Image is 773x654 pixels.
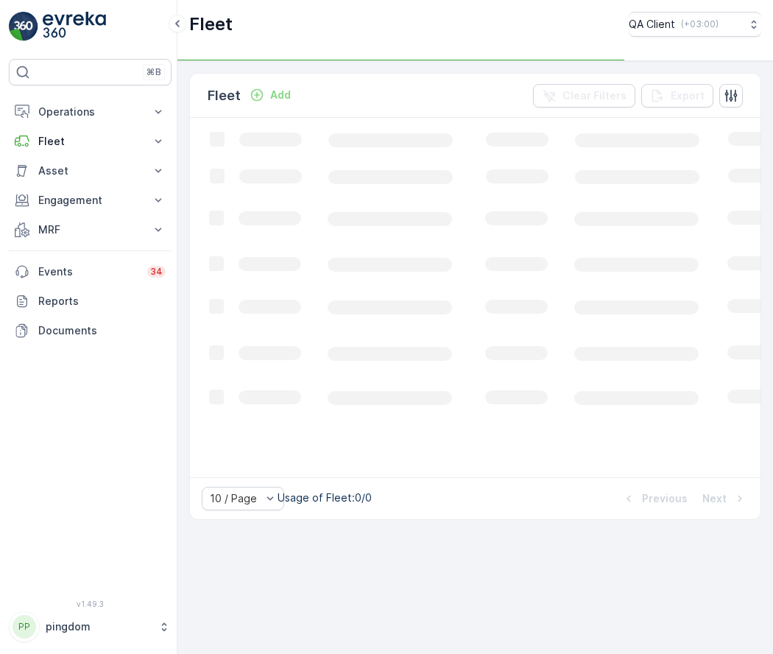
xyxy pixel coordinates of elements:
[38,264,138,279] p: Events
[533,84,635,108] button: Clear Filters
[38,163,142,178] p: Asset
[38,105,142,119] p: Operations
[620,490,689,507] button: Previous
[150,266,163,278] p: 34
[38,193,142,208] p: Engagement
[702,491,727,506] p: Next
[38,222,142,237] p: MRF
[38,294,166,309] p: Reports
[208,85,241,106] p: Fleet
[38,134,142,149] p: Fleet
[9,599,172,608] span: v 1.49.3
[629,12,761,37] button: QA Client(+03:00)
[642,491,688,506] p: Previous
[189,13,233,36] p: Fleet
[681,18,719,30] p: ( +03:00 )
[147,66,161,78] p: ⌘B
[629,17,675,32] p: QA Client
[9,316,172,345] a: Documents
[9,257,172,286] a: Events34
[562,88,626,103] p: Clear Filters
[9,127,172,156] button: Fleet
[270,88,291,102] p: Add
[9,12,38,41] img: logo
[9,97,172,127] button: Operations
[671,88,705,103] p: Export
[13,615,36,639] div: PP
[244,86,297,104] button: Add
[9,186,172,215] button: Engagement
[701,490,749,507] button: Next
[9,215,172,245] button: MRF
[9,286,172,316] a: Reports
[38,323,166,338] p: Documents
[43,12,106,41] img: logo_light-DOdMpM7g.png
[46,619,151,634] p: pingdom
[278,490,372,505] p: Usage of Fleet : 0/0
[641,84,713,108] button: Export
[9,611,172,642] button: PPpingdom
[9,156,172,186] button: Asset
